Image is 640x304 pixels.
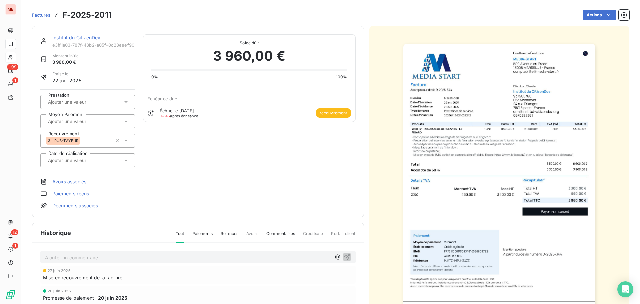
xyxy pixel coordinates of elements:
[336,74,347,80] span: 100%
[331,231,355,242] span: Portail client
[160,114,170,118] span: J+146
[246,231,258,242] span: Avoirs
[266,231,295,242] span: Commentaires
[160,114,198,118] span: après échéance
[151,74,158,80] span: 0%
[62,9,112,21] h3: F-2025-2011
[11,229,18,235] span: 12
[52,59,80,66] span: 3 960,00 €
[47,99,114,105] input: Ajouter une valeur
[5,289,16,300] img: Logo LeanPay
[316,108,351,118] span: recouvrement
[47,157,114,163] input: Ajouter une valeur
[48,139,78,143] span: 3 - RUBYPAYEUR
[151,40,347,46] span: Solde dû :
[52,178,86,185] a: Avoirs associés
[52,53,80,59] span: Montant initial
[12,243,18,249] span: 1
[303,231,323,242] span: Creditsafe
[176,231,184,243] span: Tout
[98,294,127,301] span: 20 juin 2025
[160,108,194,113] span: Échue le [DATE]
[47,118,114,124] input: Ajouter une valeur
[52,42,135,48] span: e3ff1a03-787f-43b2-a05f-0d23eeef9032
[48,269,71,273] span: 27 juin 2025
[5,4,16,15] div: ME
[52,202,98,209] a: Documents associés
[40,228,71,237] span: Historique
[43,274,122,281] span: Mise en recouvrement de la facture
[48,289,71,293] span: 20 juin 2025
[32,12,50,18] a: Factures
[7,64,18,70] span: +99
[192,231,213,242] span: Paiements
[213,46,285,66] span: 3 960,00 €
[12,77,18,83] span: 1
[52,35,100,40] a: Institut du CitizenDev
[221,231,238,242] span: Relances
[147,96,178,101] span: Échéance due
[43,294,97,301] span: Promesse de paiement :
[52,71,81,77] span: Émise le
[52,77,81,84] span: 22 avr. 2025
[583,10,616,20] button: Actions
[617,281,633,297] div: Open Intercom Messenger
[52,190,89,197] a: Paiements reçus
